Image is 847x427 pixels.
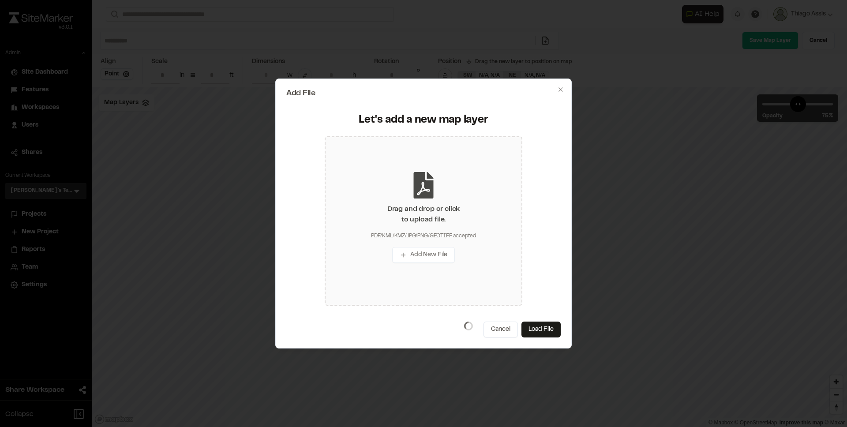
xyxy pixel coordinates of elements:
[387,204,460,225] div: Drag and drop or click to upload file.
[325,136,522,306] div: Drag and drop or clickto upload file.PDF/KML/KMZ/JPG/PNG/GEOTIFF acceptedAdd New File
[371,232,476,240] div: PDF/KML/KMZ/JPG/PNG/GEOTIFF accepted
[392,247,455,263] button: Add New File
[286,90,561,97] h2: Add File
[483,322,518,337] button: Cancel
[292,113,555,127] div: Let's add a new map layer
[521,322,561,337] button: Load File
